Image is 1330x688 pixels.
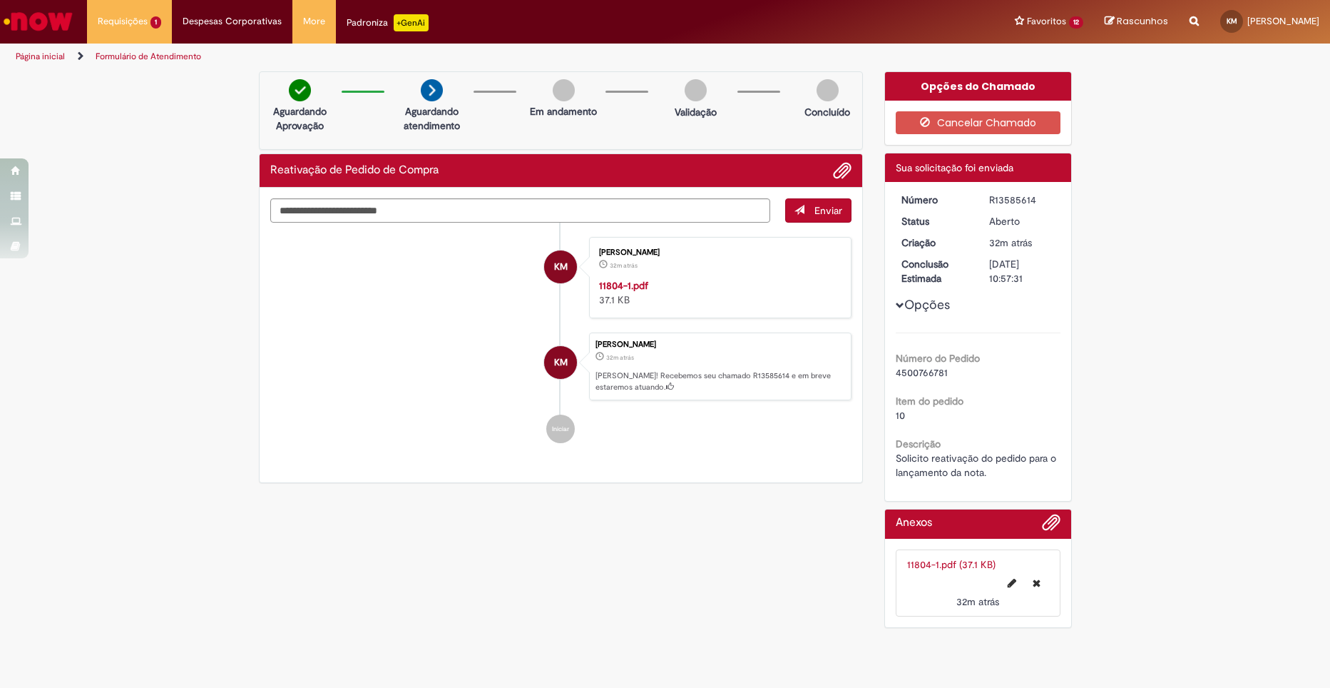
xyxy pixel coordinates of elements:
p: Concluído [804,105,850,119]
time: 01/10/2025 11:57:15 [956,595,999,608]
button: Adicionar anexos [1042,513,1060,539]
div: Karen Vargas Martins [544,251,577,283]
button: Cancelar Chamado [896,111,1060,134]
div: Opções do Chamado [885,72,1071,101]
h2: Reativação de Pedido de Compra Histórico de tíquete [270,164,439,177]
li: Karen Vargas Martins [270,333,852,401]
div: Karen Vargas Martins [544,346,577,379]
div: R13585614 [989,193,1055,207]
img: img-circle-grey.png [553,79,575,101]
img: arrow-next.png [421,79,443,101]
span: Rascunhos [1117,14,1168,28]
dt: Conclusão Estimada [891,257,978,285]
span: KM [1227,16,1237,26]
span: Enviar [814,204,842,217]
p: Em andamento [530,104,597,118]
img: check-circle-green.png [289,79,311,101]
div: [PERSON_NAME] [599,248,837,257]
span: 4500766781 [896,366,948,379]
span: Favoritos [1027,14,1066,29]
a: 11804-1.pdf (37.1 KB) [907,558,996,571]
time: 01/10/2025 11:57:28 [989,236,1032,249]
p: Aguardando Aprovação [265,104,334,133]
dt: Status [891,214,978,228]
p: +GenAi [394,14,429,31]
span: 12 [1069,16,1083,29]
b: Número do Pedido [896,352,980,365]
span: [PERSON_NAME] [1247,15,1319,27]
a: Formulário de Atendimento [96,51,201,62]
textarea: Digite sua mensagem aqui... [270,198,771,223]
img: img-circle-grey.png [817,79,839,101]
span: 32m atrás [956,595,999,608]
ul: Histórico de tíquete [270,223,852,458]
button: Enviar [785,198,851,223]
span: 32m atrás [989,236,1032,249]
span: 10 [896,409,905,422]
a: 11804-1.pdf [599,279,648,292]
dt: Número [891,193,978,207]
b: Item do pedido [896,395,963,408]
img: img-circle-grey.png [685,79,707,101]
div: Aberto [989,214,1055,228]
span: Sua solicitação foi enviada [896,161,1013,174]
span: Solicito reativação do pedido para o lançamento da nota. [896,452,1059,479]
span: Requisições [98,14,148,29]
span: More [303,14,325,29]
p: [PERSON_NAME]! Recebemos seu chamado R13585614 e em breve estaremos atuando. [595,370,844,393]
a: Página inicial [16,51,65,62]
div: 37.1 KB [599,278,837,307]
button: Adicionar anexos [833,161,851,180]
div: 01/10/2025 11:57:28 [989,236,1055,250]
span: KM [554,345,568,380]
div: [DATE] 10:57:31 [989,257,1055,285]
time: 01/10/2025 11:57:28 [606,353,634,362]
p: Validação [675,105,717,119]
b: Descrição [896,437,941,450]
span: KM [554,250,568,284]
button: Editar nome de arquivo 11804-1.pdf [999,572,1025,595]
div: Padroniza [347,14,429,31]
h2: Anexos [896,517,932,530]
ul: Trilhas de página [11,44,876,70]
dt: Criação [891,236,978,250]
img: ServiceNow [1,7,75,36]
span: Despesas Corporativas [183,14,282,29]
span: 32m atrás [610,261,638,270]
span: 1 [150,16,161,29]
p: Aguardando atendimento [397,104,466,133]
a: Rascunhos [1105,15,1168,29]
time: 01/10/2025 11:57:15 [610,261,638,270]
div: [PERSON_NAME] [595,340,844,349]
span: 32m atrás [606,353,634,362]
button: Excluir 11804-1.pdf [1024,572,1049,595]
